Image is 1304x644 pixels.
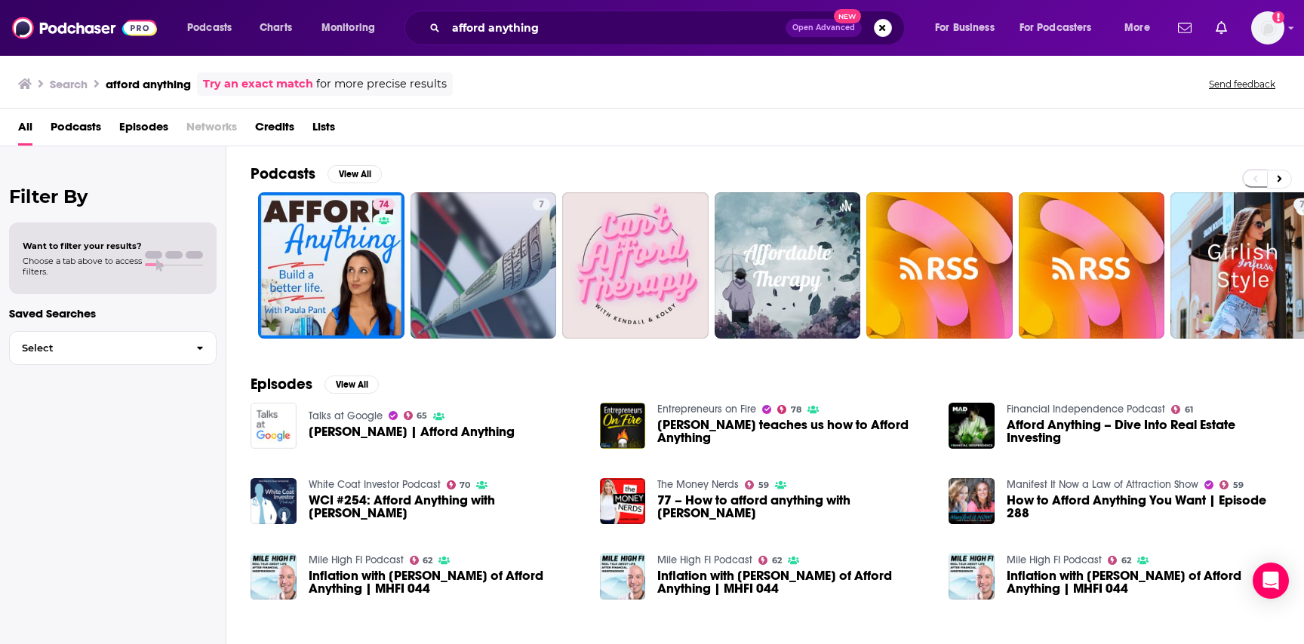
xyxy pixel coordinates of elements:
img: 77 – How to afford anything with Paula Pant [600,478,646,524]
a: Inflation with Paula Pant of Afford Anything | MHFI 044 [657,569,930,595]
span: Podcasts [187,17,232,38]
h2: Podcasts [251,164,315,183]
button: Open AdvancedNew [786,19,862,37]
a: 62 [1108,556,1131,565]
a: 59 [745,480,769,489]
img: Podchaser - Follow, Share and Rate Podcasts [12,14,157,42]
button: open menu [924,16,1013,40]
img: Inflation with Paula Pant of Afford Anything | MHFI 044 [949,554,995,600]
a: Mile High FI Podcast [657,554,752,566]
a: 7 [533,198,550,210]
span: WCI #254: Afford Anything with [PERSON_NAME] [309,494,582,520]
span: Open Advanced [792,24,855,32]
a: Charts [250,16,301,40]
a: Afford Anything – Dive Into Real Estate Investing [1007,419,1280,444]
span: 62 [1121,557,1131,564]
img: Paula Pant | Afford Anything [251,403,297,449]
a: Mile High FI Podcast [1007,554,1102,566]
a: 74 [373,198,395,210]
a: Talks at Google [309,409,383,422]
a: Inflation with Paula Pant of Afford Anything | MHFI 044 [251,554,297,600]
a: 61 [1171,405,1193,414]
a: Paula Pant teaches us how to Afford Anything [657,419,930,444]
span: Want to filter your results? [23,241,142,251]
button: open menu [177,16,251,40]
button: Select [9,331,217,365]
button: View All [328,165,382,183]
a: EpisodesView All [251,375,379,394]
a: WCI #254: Afford Anything with Paula Pant [309,494,582,520]
span: Logged in as angela.cherry [1251,11,1284,44]
button: Show profile menu [1251,11,1284,44]
a: 7 [411,192,557,339]
a: 70 [447,480,471,489]
p: Saved Searches [9,306,217,320]
a: Show notifications dropdown [1210,15,1233,41]
button: View All [324,376,379,394]
button: open menu [311,16,395,40]
span: 62 [423,557,432,564]
span: 59 [1233,482,1244,489]
a: How to Afford Anything You Want | Episode 288 [1007,494,1280,520]
a: 77 – How to afford anything with Paula Pant [657,494,930,520]
a: 62 [410,556,433,565]
span: Charts [260,17,292,38]
input: Search podcasts, credits, & more... [446,16,786,40]
span: 7 [539,198,544,213]
img: User Profile [1251,11,1284,44]
a: Inflation with Paula Pant of Afford Anything | MHFI 044 [309,569,582,595]
a: Paula Pant | Afford Anything [309,425,515,438]
span: Inflation with [PERSON_NAME] of Afford Anything | MHFI 044 [1007,569,1280,595]
a: White Coat Investor Podcast [309,478,441,491]
span: Networks [186,115,237,146]
span: 65 [417,412,427,419]
h3: afford anything [106,77,191,91]
h2: Filter By [9,186,217,207]
a: Mile High FI Podcast [309,554,404,566]
svg: Add a profile image [1272,11,1284,23]
span: Inflation with [PERSON_NAME] of Afford Anything | MHFI 044 [657,569,930,595]
img: How to Afford Anything You Want | Episode 288 [949,478,995,524]
button: open menu [1010,16,1114,40]
a: The Money Nerds [657,478,739,491]
span: More [1124,17,1150,38]
img: Inflation with Paula Pant of Afford Anything | MHFI 044 [600,554,646,600]
a: PodcastsView All [251,164,382,183]
a: 78 [777,405,801,414]
span: 74 [379,198,389,213]
a: Manifest It Now a Law of Attraction Show [1007,478,1198,491]
a: Try an exact match [203,75,313,93]
span: For Business [935,17,995,38]
span: For Podcasters [1020,17,1092,38]
span: for more precise results [316,75,447,93]
a: Show notifications dropdown [1172,15,1198,41]
span: Select [10,343,184,353]
a: Inflation with Paula Pant of Afford Anything | MHFI 044 [1007,569,1280,595]
img: Afford Anything – Dive Into Real Estate Investing [949,403,995,449]
span: 78 [791,406,801,413]
div: Search podcasts, credits, & more... [419,11,919,45]
span: Inflation with [PERSON_NAME] of Afford Anything | MHFI 044 [309,569,582,595]
span: [PERSON_NAME] teaches us how to Afford Anything [657,419,930,444]
a: Financial Independence Podcast [1007,403,1165,416]
h3: Search [50,77,88,91]
a: 62 [758,556,782,565]
span: 77 – How to afford anything with [PERSON_NAME] [657,494,930,520]
h2: Episodes [251,375,312,394]
a: WCI #254: Afford Anything with Paula Pant [251,478,297,524]
span: Monitoring [321,17,375,38]
a: Episodes [119,115,168,146]
button: open menu [1114,16,1169,40]
img: Paula Pant teaches us how to Afford Anything [600,403,646,449]
span: Lists [312,115,335,146]
a: All [18,115,32,146]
